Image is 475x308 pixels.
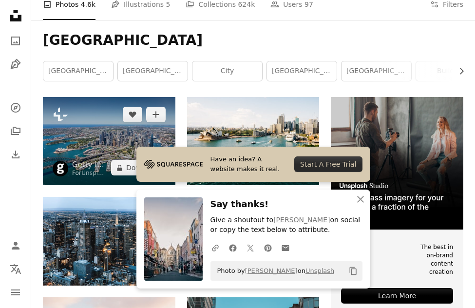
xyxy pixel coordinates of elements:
[294,156,362,172] div: Start A Free Trial
[242,238,259,257] a: Share on Twitter
[43,136,175,145] a: An aerial view of the beautiful Sydney, Australia skyline and its harbor, featuring boats peacefu...
[6,259,25,279] button: Language
[6,145,25,164] a: Download History
[53,161,68,176] img: Go to Getty Images's profile
[411,243,453,276] span: The best in on-brand content creation
[345,263,361,279] button: Copy to clipboard
[146,107,166,122] button: Add to Collection
[6,55,25,74] a: Illustrations
[212,263,335,279] span: Photo by on
[277,238,294,257] a: Share over email
[72,160,107,170] a: Getty Images
[43,236,175,245] a: aerial view of city buildings during night time
[273,216,330,224] a: [PERSON_NAME]
[245,267,298,274] a: [PERSON_NAME]
[43,97,175,185] img: An aerial view of the beautiful Sydney, Australia skyline and its harbor, featuring boats peacefu...
[43,61,113,81] a: [GEOGRAPHIC_DATA]
[43,32,463,49] h1: [GEOGRAPHIC_DATA]
[43,197,175,285] img: aerial view of city buildings during night time
[267,61,337,81] a: [GEOGRAPHIC_DATA]
[6,98,25,117] a: Explore
[6,6,25,27] a: Home — Unsplash
[259,238,277,257] a: Share on Pinterest
[111,160,166,175] button: Download
[210,197,362,212] h3: Say thanks!
[72,170,107,177] div: For
[123,107,142,122] button: Like
[81,170,114,176] a: Unsplash+
[136,147,370,182] a: Have an idea? A website makes it real.Start A Free Trial
[187,97,320,185] img: Sydney, Opera House during daytime
[187,136,320,145] a: Sydney, Opera House during daytime
[192,61,262,81] a: city
[341,288,453,304] div: Learn More
[331,97,463,230] img: file-1715651741414-859baba4300dimage
[305,267,334,274] a: Unsplash
[144,157,203,172] img: file-1705255347840-230a6ab5bca9image
[342,61,411,81] a: [GEOGRAPHIC_DATA]
[6,236,25,255] a: Log in / Sign up
[6,121,25,141] a: Collections
[118,61,188,81] a: [GEOGRAPHIC_DATA]
[210,154,287,174] span: Have an idea? A website makes it real.
[224,238,242,257] a: Share on Facebook
[6,283,25,302] button: Menu
[210,215,362,235] p: Give a shoutout to on social or copy the text below to attribute.
[453,61,463,81] button: scroll list to the right
[6,31,25,51] a: Photos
